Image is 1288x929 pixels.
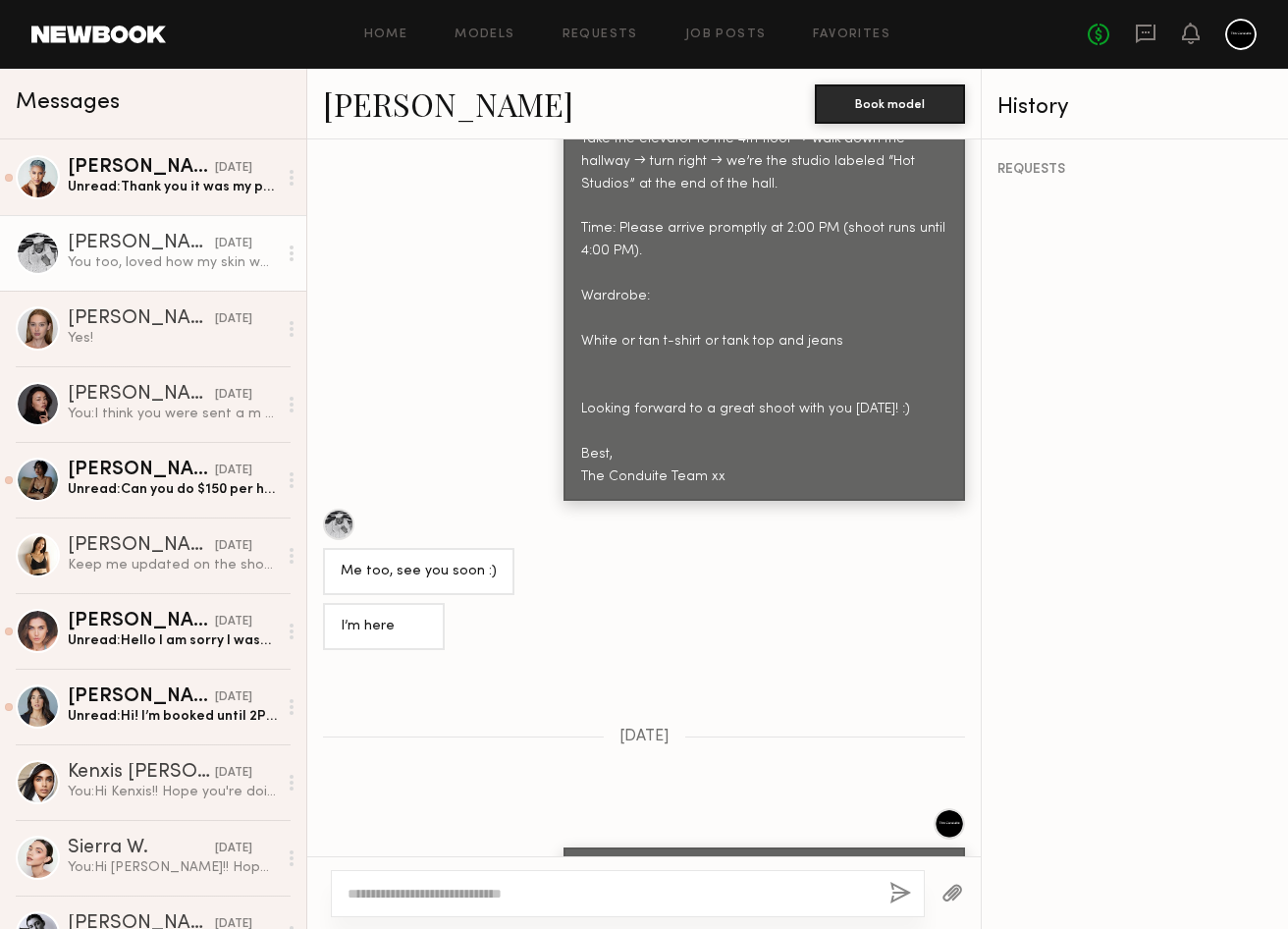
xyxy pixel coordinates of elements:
div: [PERSON_NAME] [68,461,215,480]
a: Home [364,28,408,41]
div: [DATE] [215,840,252,858]
div: [PERSON_NAME] [68,612,215,631]
div: Me too, see you soon :) [341,561,497,583]
div: [PERSON_NAME] [68,309,215,329]
div: I’m here [341,616,427,638]
div: [PERSON_NAME] [68,234,215,253]
div: [DATE] [215,688,252,707]
div: [PERSON_NAME] [68,687,215,707]
div: [DATE] [215,310,252,329]
div: Sierra W. [68,839,215,858]
span: Messages [16,91,120,114]
a: Models [455,28,514,41]
div: [DATE] [215,235,252,253]
a: Requests [563,28,638,41]
div: REQUESTS [997,163,1272,177]
div: You: I think you were sent a m essage on ig! [68,405,277,423]
span: [DATE] [619,729,670,745]
div: [DATE] [215,462,252,480]
div: Unread: Can you do $150 per hour? It’s short hours. After the app take the commission I would get... [68,480,277,499]
div: You: Hi [PERSON_NAME]!! Hope you're doing well :) My name is [PERSON_NAME] - i'm the Senior Creat... [68,858,277,877]
div: [PERSON_NAME] [68,536,215,556]
div: [PERSON_NAME] [68,385,215,405]
div: You: Hi Kenxis!! Hope you're doing well :) We have a photoshoot [DATE] for our client [PERSON_NAM... [68,783,277,801]
a: Favorites [813,28,890,41]
div: Keep me updated on the shoot date if it gets postponed! [68,556,277,574]
div: Unread: Hello I am sorry I wasn’t online the last two weeks. [68,631,277,650]
div: [DATE] [215,537,252,556]
a: [PERSON_NAME] [323,82,573,125]
a: Book model [815,94,965,111]
a: Job Posts [685,28,767,41]
div: Kenxis [PERSON_NAME] [68,763,215,783]
div: Unread: Thank you it was my pleasure. Looking forward to seeing the edited version and also thank... [68,178,277,196]
div: History [997,96,1272,119]
button: Book model [815,84,965,124]
div: You too, loved how my skin was feeling afterwards lol And it was a absolute joy and pleasure work... [68,253,277,272]
div: [DATE] [215,159,252,178]
div: [DATE] [215,613,252,631]
div: [PERSON_NAME] [68,158,215,178]
div: Unread: Hi! I’m booked until 2PM. Would that work? I love [PERSON_NAME]! [68,707,277,726]
div: [DATE] [215,386,252,405]
div: Yes! [68,329,277,348]
div: [DATE] [215,764,252,783]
